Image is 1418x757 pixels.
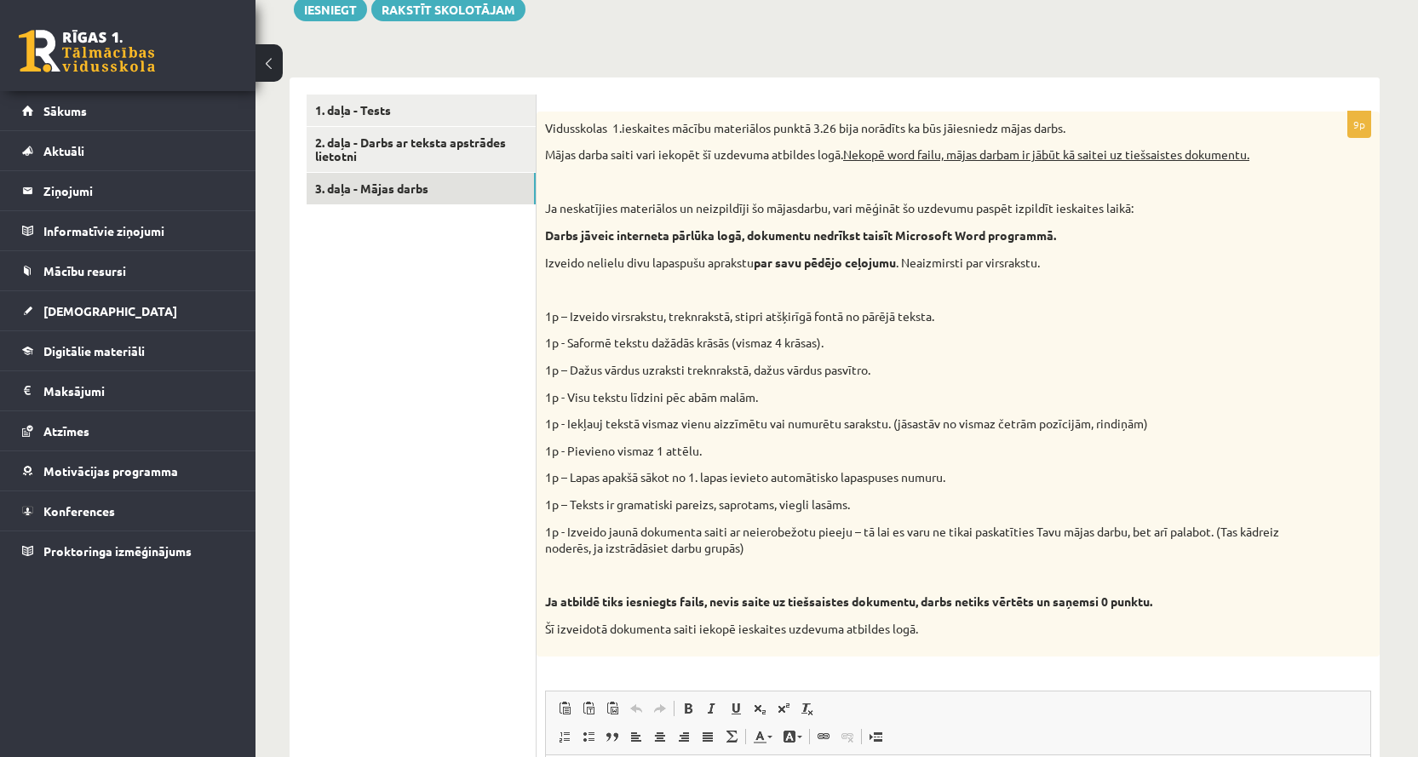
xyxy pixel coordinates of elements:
a: Вставить/Редактировать ссылку (Ctrl+K) [812,725,835,748]
span: Proktoringa izmēģinājums [43,543,192,559]
a: Konferences [22,491,234,530]
a: 2. daļa - Darbs ar teksta apstrādes lietotni [307,127,536,173]
span: Atzīmes [43,423,89,439]
a: Вставить из Word [600,697,624,720]
p: 1p - Visu tekstu līdzini pēc abām malām. [545,389,1286,406]
span: [DEMOGRAPHIC_DATA] [43,303,177,318]
p: 1p – Teksts ir gramatiski pareizs, saprotams, viegli lasāms. [545,496,1286,513]
p: 1p - Iekļauj tekstā vismaz vienu aizzīmētu vai numurētu sarakstu. (jāsastāv no vismaz četrām pozī... [545,416,1286,433]
a: Вставить только текст (Ctrl+Shift+V) [577,697,600,720]
p: Šī izveidotā dokumenta saiti iekopē ieskaites uzdevuma atbildes logā. [545,621,1286,638]
legend: Maksājumi [43,371,234,410]
a: Вставить (Ctrl+V) [553,697,577,720]
a: По ширине [696,725,720,748]
a: Aktuāli [22,131,234,170]
p: 1p - Pievieno vismaz 1 attēlu. [545,443,1286,460]
body: Визуальный текстовый редактор, wiswyg-editor-user-answer-47433875717020 [17,17,807,35]
a: Убрать ссылку [835,725,859,748]
a: [DEMOGRAPHIC_DATA] [22,291,234,330]
a: Полужирный (Ctrl+B) [676,697,700,720]
span: Konferences [43,503,115,519]
a: Отменить (Ctrl+Z) [624,697,648,720]
a: Digitālie materiāli [22,331,234,370]
span: Sākums [43,103,87,118]
a: Вставить / удалить нумерованный список [553,725,577,748]
a: По центру [648,725,672,748]
a: 3. daļa - Mājas darbs [307,173,536,204]
a: Подчеркнутый (Ctrl+U) [724,697,748,720]
a: Informatīvie ziņojumi [22,211,234,250]
a: Надстрочный индекс [772,697,795,720]
strong: Ja atbildē tiks iesniegts fails, nevis saite uz tiešsaistes dokumentu, darbs netiks vērtēts un sa... [545,594,1152,609]
a: Atzīmes [22,411,234,450]
a: Maksājumi [22,371,234,410]
a: Цвет фона [778,725,807,748]
p: Mājas darba saiti vari iekopēt šī uzdevuma atbildes logā. [545,146,1286,163]
a: Вставить / удалить маркированный список [577,725,600,748]
a: Курсив (Ctrl+I) [700,697,724,720]
legend: Informatīvie ziņojumi [43,211,234,250]
span: Aktuāli [43,143,84,158]
p: Izveido nelielu divu lapaspušu aprakstu . Neaizmirsti par virsrakstu. [545,255,1286,272]
span: Motivācijas programma [43,463,178,479]
a: Rīgas 1. Tālmācības vidusskola [19,30,155,72]
strong: par savu pēdējo ceļojumu [754,255,896,270]
a: Proktoringa izmēģinājums [22,531,234,571]
a: По правому краю [672,725,696,748]
p: Ja neskatījies materiālos un neizpildīji šo mājasdarbu, vari mēģināt šo uzdevumu paspēt izpildīt ... [545,200,1286,217]
a: Математика [720,725,743,748]
p: 1p - Izveido jaunā dokumenta saiti ar neierobežotu pieeju – tā lai es varu ne tikai paskatīties T... [545,524,1286,557]
a: Подстрочный индекс [748,697,772,720]
a: Вставить разрыв страницы для печати [864,725,887,748]
a: Mācību resursi [22,251,234,290]
p: 9p [1347,111,1371,138]
a: Sākums [22,91,234,130]
strong: Darbs jāveic interneta pārlūka logā, dokumentu nedrīkst taisīt Microsoft Word programmā. [545,227,1056,243]
a: Повторить (Ctrl+Y) [648,697,672,720]
a: 1. daļa - Tests [307,95,536,126]
span: Mācību resursi [43,263,126,278]
u: Nekopē word failu, mājas darbam ir jābūt kā saitei uz tiešsaistes dokumentu. [843,146,1249,162]
a: Цвет текста [748,725,778,748]
a: Убрать форматирование [795,697,819,720]
p: 1p – Izveido virsrakstu, treknrakstā, stipri atšķirīgā fontā no pārējā teksta. [545,308,1286,325]
p: 1p – Lapas apakšā sākot no 1. lapas ievieto automātisko lapaspuses numuru. [545,469,1286,486]
a: Цитата [600,725,624,748]
a: Motivācijas programma [22,451,234,490]
p: Vidusskolas 1.ieskaites mācību materiālos punktā 3.26 bija norādīts ka būs jāiesniedz mājas darbs. [545,120,1286,137]
a: По левому краю [624,725,648,748]
p: 1p - Saformē tekstu dažādās krāsās (vismaz 4 krāsas). [545,335,1286,352]
span: Digitālie materiāli [43,343,145,358]
a: Ziņojumi [22,171,234,210]
p: 1p – Dažus vārdus uzraksti treknrakstā, dažus vārdus pasvītro. [545,362,1286,379]
legend: Ziņojumi [43,171,234,210]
